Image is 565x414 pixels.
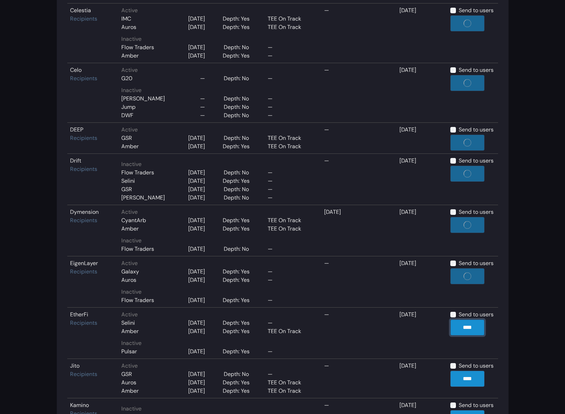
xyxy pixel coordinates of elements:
a: Recipients [70,319,97,326]
div: Amber [121,52,139,60]
div: Depth: Yes [223,52,253,60]
div: [DATE] [188,134,205,142]
div: [DATE] [188,296,205,304]
div: — [268,43,313,52]
div: — [200,74,205,83]
div: [DATE] [188,245,205,253]
a: DEEP [70,126,83,133]
div: Depth: Yes [223,347,253,356]
td: [DATE] [397,63,448,123]
div: Flow Traders [121,245,154,253]
div: Inactive [121,405,319,413]
div: — [268,52,313,60]
div: Depth: Yes [223,387,253,395]
div: [DATE] [188,387,205,395]
td: — [321,3,397,63]
div: — [268,319,313,327]
div: Inactive [121,35,319,43]
div: Depth: No [224,103,252,111]
div: Depth: Yes [223,23,253,31]
div: Depth: Yes [223,276,253,284]
div: — [268,185,313,194]
div: TEE On Track [268,15,313,23]
div: CyantArb [121,216,146,225]
td: — [321,63,397,123]
div: Depth: Yes [223,268,253,276]
a: EtherFi [70,311,88,318]
div: GSR [121,134,132,142]
div: Flow Traders [121,168,154,177]
a: Drift [70,157,81,164]
div: TEE On Track [268,134,313,142]
div: Depth: Yes [223,319,253,327]
div: [DATE] [188,370,205,378]
div: Flow Traders [121,296,154,304]
div: G20 [121,74,132,83]
div: Auros [121,276,136,284]
div: Inactive [121,160,319,168]
label: Send to users [459,126,494,134]
label: Send to users [459,362,494,370]
td: [DATE] [397,308,448,359]
div: Auros [121,378,136,387]
td: [DATE] [397,3,448,63]
div: Galaxy [121,268,139,276]
div: — [268,103,313,111]
div: Depth: No [224,245,252,253]
td: [DATE] [321,205,397,256]
a: Celestia [70,7,91,14]
a: Recipients [70,165,97,173]
div: [DATE] [188,15,205,23]
div: [DATE] [188,23,205,31]
div: Depth: Yes [223,378,253,387]
div: Depth: No [224,185,252,194]
td: [DATE] [397,154,448,205]
td: [DATE] [397,123,448,154]
div: Depth: Yes [223,216,253,225]
div: Inactive [121,236,319,245]
div: Depth: Yes [223,142,253,151]
div: — [200,95,205,103]
div: [DATE] [188,142,205,151]
td: [DATE] [397,205,448,256]
div: — [268,276,313,284]
div: — [200,111,205,120]
td: — [321,308,397,359]
div: TEE On Track [268,216,313,225]
div: Amber [121,142,139,151]
div: Depth: Yes [223,177,253,185]
div: Active [121,362,319,370]
div: Active [121,126,319,134]
div: [DATE] [188,268,205,276]
div: Depth: No [224,95,252,103]
div: — [268,111,313,120]
div: IMC [121,15,131,23]
div: Jump [121,103,136,111]
div: TEE On Track [268,378,313,387]
a: Jito [70,362,79,369]
div: TEE On Track [268,225,313,233]
label: Send to users [459,66,494,74]
div: [DATE] [188,319,205,327]
a: EigenLayer [70,259,98,267]
div: Depth: No [224,194,252,202]
div: TEE On Track [268,142,313,151]
label: Send to users [459,310,494,319]
div: Inactive [121,288,319,296]
td: — [321,123,397,154]
a: Recipients [70,268,97,275]
div: Depth: No [224,370,252,378]
td: [DATE] [397,359,448,398]
div: [DATE] [188,52,205,60]
div: Selini [121,319,135,327]
div: [DATE] [188,276,205,284]
div: — [268,370,313,378]
div: Depth: No [224,134,252,142]
label: Send to users [459,6,494,15]
div: [DATE] [188,216,205,225]
div: [PERSON_NAME] [121,95,165,103]
div: Depth: Yes [223,296,253,304]
div: TEE On Track [268,327,313,336]
div: Inactive [121,339,319,347]
div: — [268,194,313,202]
